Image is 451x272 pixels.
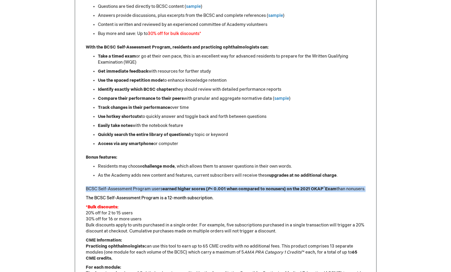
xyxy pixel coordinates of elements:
strong: Easily take notes [98,123,132,128]
strong: Quickly search the entire library of questions [98,132,189,137]
li: Content is written and reviewed by an experienced committee of Academy volunteers [98,22,366,28]
strong: Practicing ophthalmologists [86,244,144,249]
em: AMA PRA Category 1 Credits [244,250,301,255]
strong: Access via any smartphone [98,141,153,146]
li: Buy more and save: Up to [98,31,366,37]
strong: Bonus features: [86,155,117,160]
strong: With the BCSC Self-Assessment Program, residents and practicing ophthalmologists can: [86,45,269,50]
li: to enhance knowledge retention [98,77,366,84]
li: Residents may choose , which allows them to answer questions in their own words. [98,163,366,169]
li: with resources for further study [98,68,366,74]
li: or go at their own pace, this is an excellent way for advanced residents to prepare for the Writt... [98,53,366,65]
a: sample [274,96,289,101]
strong: CME Information: [86,238,122,243]
li: by topic or keyword [98,132,366,138]
li: they should review with detailed performance reports [98,87,366,93]
strong: Identify exactly which BCSC chapters [98,87,175,92]
strong: upgrades at no additional charge [269,173,337,178]
li: Questions are tied directly to BCSC content ( ) [98,4,366,10]
p: BCSC Self-Assessment Program users than nonusers. [86,186,366,192]
li: As the Academy adds new content and features, current subscribers will receive these . [98,172,366,179]
strong: Track changes in their performance [98,105,170,110]
font: 30% off for bulk discounts [148,31,199,36]
strong: earned higher scores ( < 0.001 when compared to nonusers) on the 2021 OKAP Exam [163,186,337,191]
li: with granular and aggregate normative data ( ) [98,96,366,102]
li: to quickly answer and toggle back and forth between questions [98,114,366,120]
li: over time [98,105,366,111]
li: or computer [98,141,366,147]
strong: Get immediate feedback [98,69,148,74]
font: *Bulk discounts: [86,204,118,210]
strong: Take a timed exam [98,54,136,59]
p: 20% off for 2 to 15 users 30% off for 16 or more users Bulk discounts apply to units purchased in... [86,204,366,234]
strong: Use hotkey shortcuts [98,114,141,119]
font: The BCSC Self-Assessment Program is a 12-month subscription. [86,195,214,201]
em: P [208,186,211,191]
p: can use this tool to earn up to 65 CME credits with no additional fees. This product comprises 13... [86,237,366,261]
strong: Use the spaced repetition mode [98,78,163,83]
a: sample [268,13,283,18]
strong: Compare their performance to their peers [98,96,184,101]
li: Answers provide discussions, plus excerpts from the BCSC and complete references ( ) [98,13,366,19]
strong: challenge mode [142,164,175,169]
li: with the notebook feature [98,123,366,129]
strong: For each module: [86,265,121,270]
a: sample [186,4,201,9]
sup: ® [324,186,325,190]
